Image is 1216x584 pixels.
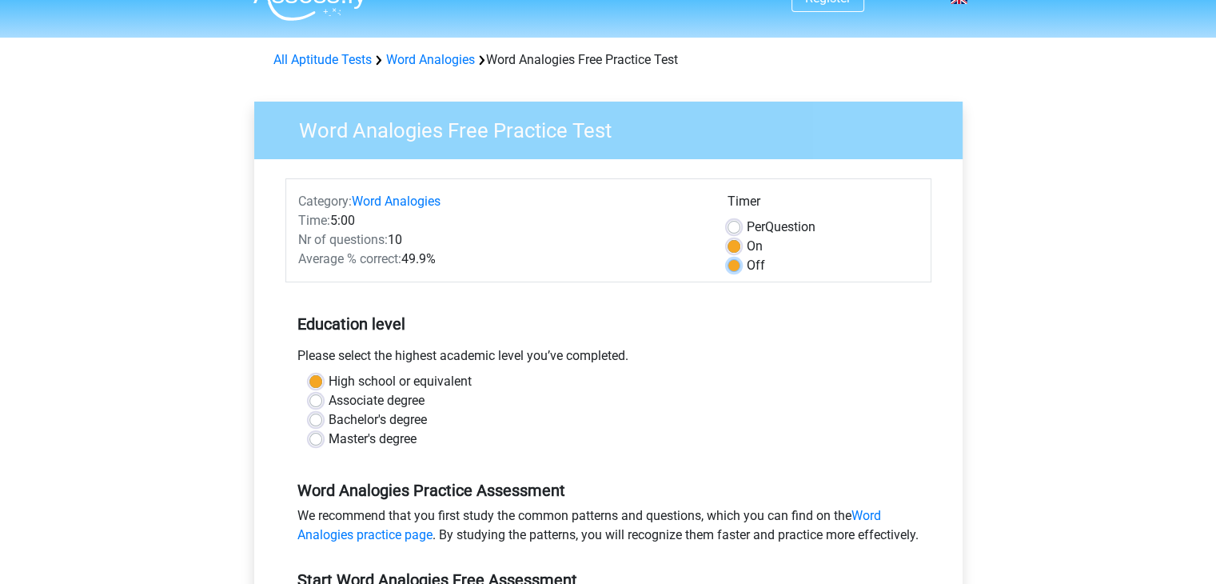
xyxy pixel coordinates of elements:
[728,192,919,218] div: Timer
[329,372,472,391] label: High school or equivalent
[285,346,931,372] div: Please select the highest academic level you’ve completed.
[297,308,919,340] h5: Education level
[747,256,765,275] label: Off
[329,430,417,449] label: Master's degree
[286,250,716,269] div: 49.9%
[286,230,716,250] div: 10
[286,211,716,230] div: 5:00
[298,194,352,209] span: Category:
[298,213,330,228] span: Time:
[285,506,931,551] div: We recommend that you first study the common patterns and questions, which you can find on the . ...
[267,50,950,70] div: Word Analogies Free Practice Test
[297,481,919,500] h5: Word Analogies Practice Assessment
[747,218,815,237] label: Question
[352,194,441,209] a: Word Analogies
[329,410,427,430] label: Bachelor's degree
[747,237,763,256] label: On
[747,219,765,234] span: Per
[298,251,401,266] span: Average % correct:
[386,52,475,67] a: Word Analogies
[280,112,951,143] h3: Word Analogies Free Practice Test
[298,232,388,247] span: Nr of questions:
[273,52,372,67] a: All Aptitude Tests
[329,391,425,410] label: Associate degree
